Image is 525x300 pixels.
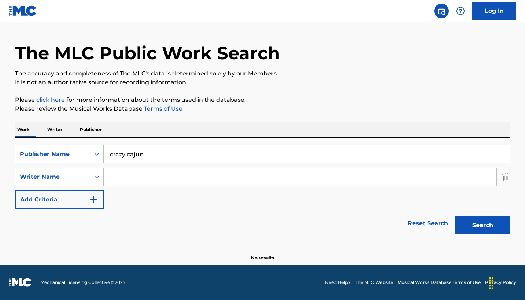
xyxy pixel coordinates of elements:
p: It is not an authoritative source for recording information. [15,78,510,87]
a: Terms of Use [143,105,182,112]
a: Log In [472,2,516,20]
div: Help [453,4,468,18]
div: Writer Name [20,173,86,181]
button: Search [455,216,510,234]
div: Drag [485,272,497,294]
h1: The MLC Public Work Search [15,42,280,64]
p: Publisher [78,122,104,137]
p: The accuracy and completeness of The MLC's data is determined solely by our Members. [15,69,510,78]
form: Search Form [15,145,510,238]
a: Privacy Policy [485,279,516,286]
img: MLC Logo [9,5,37,16]
a: Musical Works Database Terms of Use [398,279,481,286]
div: Publisher Name [20,150,86,159]
img: logo [9,278,32,287]
p: Please review the Musical Works Database [15,104,510,113]
a: Need Help? [325,279,351,286]
iframe: Chat Widget [488,265,525,300]
span: Mechanical Licensing Collective © 2025 [40,279,125,286]
img: 9d2ae6d4665cec9f34b9.svg [89,195,98,204]
button: Add Criteria [15,190,104,209]
img: search [437,7,446,15]
img: help [456,7,465,15]
a: Public Search [434,4,449,18]
p: Work [15,122,32,137]
a: click here [36,96,65,103]
p: No results [251,246,274,261]
p: Writer [45,122,64,137]
img: Delete Criterion [502,168,510,186]
a: The MLC Website [355,279,393,286]
a: Reset Search [404,215,452,232]
p: Please for more information about the terms used in the database. [15,96,510,104]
